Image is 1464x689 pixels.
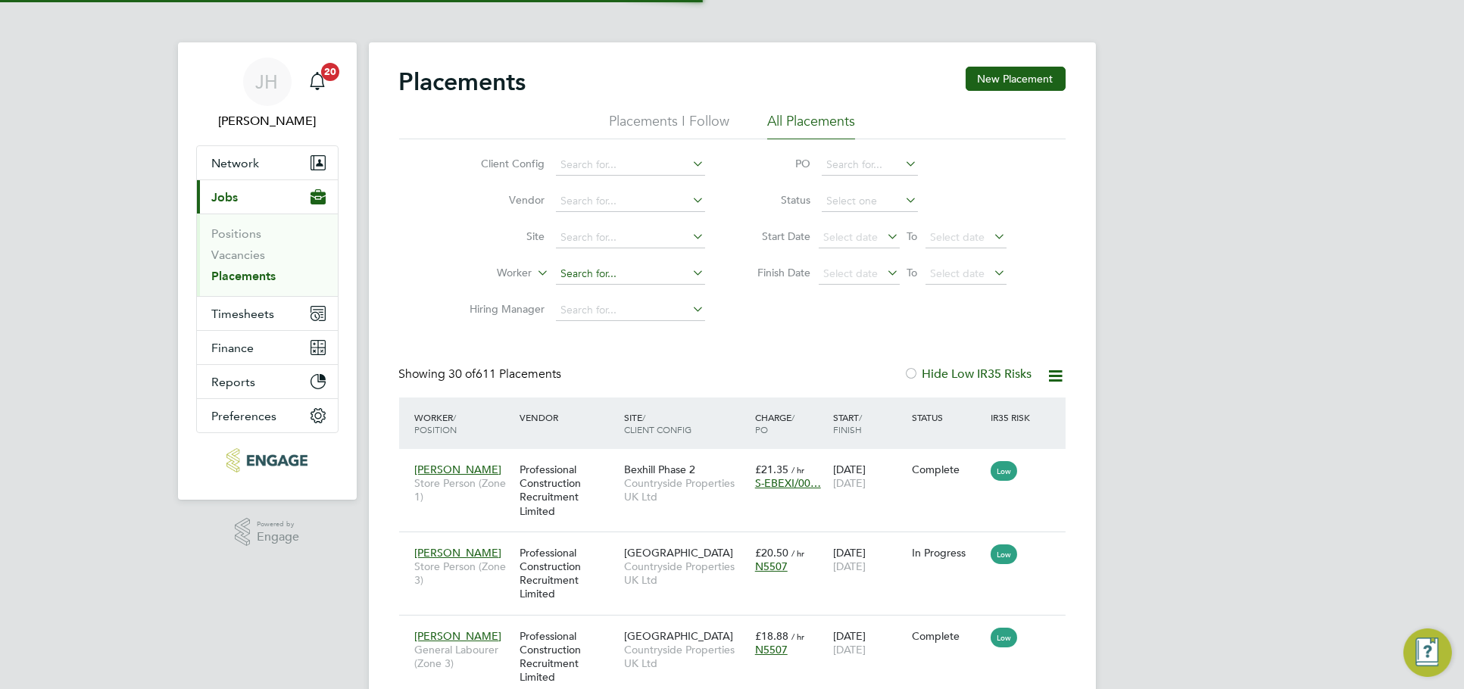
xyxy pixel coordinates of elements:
span: Select date [824,230,879,244]
span: Low [991,544,1017,564]
span: / PO [755,411,794,435]
span: N5507 [755,560,788,573]
div: Status [908,404,987,431]
span: / Client Config [624,411,691,435]
span: [DATE] [833,643,866,656]
span: Countryside Properties UK Ltd [624,643,748,670]
span: Jobs [212,190,239,204]
div: Complete [912,463,983,476]
li: Placements I Follow [609,112,729,139]
div: Jobs [197,214,338,296]
span: Bexhill Phase 2 [624,463,695,476]
span: [DATE] [833,560,866,573]
span: Countryside Properties UK Ltd [624,560,748,587]
a: Placements [212,269,276,283]
span: / hr [791,464,804,475]
a: [PERSON_NAME]General Labourer (Zone 3)Professional Construction Recruitment Limited[GEOGRAPHIC_DA... [411,621,1066,634]
span: Engage [257,531,299,544]
span: Select date [931,230,985,244]
div: In Progress [912,546,983,560]
span: / hr [791,631,804,642]
img: pcrnet-logo-retina.png [226,448,307,472]
span: £21.35 [755,463,788,476]
input: Search for... [556,263,705,285]
input: Select one [822,191,918,212]
label: Hiring Manager [458,302,545,316]
span: Powered by [257,518,299,531]
a: Vacancies [212,248,266,262]
a: Positions [212,226,262,241]
span: [PERSON_NAME] [415,629,502,643]
button: Reports [197,365,338,398]
div: Start [829,404,908,443]
div: Vendor [516,404,620,431]
span: Low [991,628,1017,647]
label: Status [743,193,811,207]
div: [DATE] [829,538,908,581]
li: All Placements [767,112,855,139]
span: £18.88 [755,629,788,643]
label: Finish Date [743,266,811,279]
span: [GEOGRAPHIC_DATA] [624,629,733,643]
input: Search for... [556,154,705,176]
label: Hide Low IR35 Risks [904,366,1032,382]
span: 30 of [449,366,476,382]
span: / hr [791,547,804,559]
button: Preferences [197,399,338,432]
nav: Main navigation [178,42,357,500]
div: IR35 Risk [987,404,1039,431]
span: S-EBEXI/00… [755,476,821,490]
span: Finance [212,341,254,355]
div: [DATE] [829,455,908,497]
label: Worker [445,266,532,281]
span: Preferences [212,409,277,423]
span: N5507 [755,643,788,656]
span: To [903,263,922,282]
button: New Placement [966,67,1066,91]
span: 20 [321,63,339,81]
a: JH[PERSON_NAME] [196,58,339,130]
span: Network [212,156,260,170]
input: Search for... [556,227,705,248]
input: Search for... [556,300,705,321]
a: [PERSON_NAME]Store Person (Zone 1)Professional Construction Recruitment LimitedBexhill Phase 2Cou... [411,454,1066,467]
a: Go to home page [196,448,339,472]
button: Network [197,146,338,179]
div: Showing [399,366,565,382]
span: Countryside Properties UK Ltd [624,476,748,503]
div: Professional Construction Recruitment Limited [516,538,620,609]
span: Store Person (Zone 1) [415,476,512,503]
span: / Position [415,411,457,435]
div: Worker [411,404,516,443]
h2: Placements [399,67,526,97]
span: To [903,226,922,246]
span: [PERSON_NAME] [415,463,502,476]
span: Select date [824,267,879,280]
span: [DATE] [833,476,866,490]
button: Finance [197,331,338,364]
div: Charge [751,404,830,443]
span: Timesheets [212,307,275,321]
span: [GEOGRAPHIC_DATA] [624,546,733,560]
span: General Labourer (Zone 3) [415,643,512,670]
button: Timesheets [197,297,338,330]
label: Client Config [458,157,545,170]
span: Reports [212,375,256,389]
a: Powered byEngage [235,518,299,547]
span: Jess Hogan [196,112,339,130]
div: [DATE] [829,622,908,664]
span: Low [991,461,1017,481]
button: Engage Resource Center [1403,628,1452,677]
input: Search for... [822,154,918,176]
label: Start Date [743,229,811,243]
span: JH [256,72,279,92]
span: / Finish [833,411,862,435]
div: Site [620,404,751,443]
span: Select date [931,267,985,280]
a: [PERSON_NAME]Store Person (Zone 3)Professional Construction Recruitment Limited[GEOGRAPHIC_DATA]C... [411,538,1066,550]
span: [PERSON_NAME] [415,546,502,560]
span: £20.50 [755,546,788,560]
label: Vendor [458,193,545,207]
label: PO [743,157,811,170]
div: Complete [912,629,983,643]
